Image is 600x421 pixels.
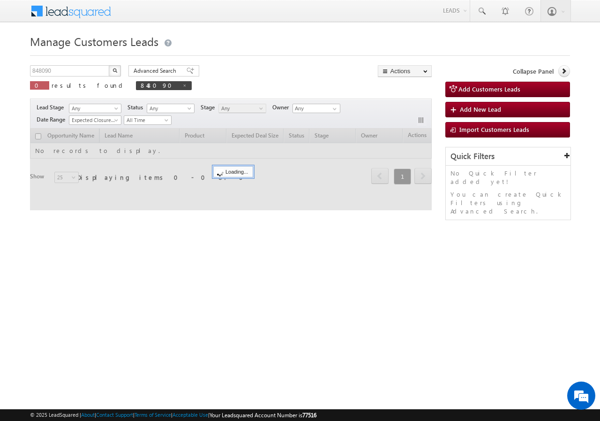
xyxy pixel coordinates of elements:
a: Contact Support [96,412,133,418]
a: Any [69,104,121,113]
span: © 2025 LeadSquared | | | | | [30,411,316,420]
a: Any [218,104,266,113]
span: Any [219,104,263,113]
span: Lead Stage [37,103,67,112]
input: Type to Search [292,104,340,113]
span: Your Leadsquared Account Number is [210,412,316,419]
a: All Time [124,115,172,125]
span: Add New Lead [460,105,501,113]
a: About [81,412,95,418]
span: Date Range [37,115,69,124]
a: Acceptable Use [172,412,208,418]
span: 77516 [302,412,316,419]
span: Collapse Panel [513,67,554,76]
a: Show All Items [328,104,339,114]
span: Expected Closure Date [69,116,118,124]
span: Any [147,104,192,113]
a: Any [147,104,195,113]
span: Any [69,104,118,113]
span: Status [127,103,147,112]
span: Manage Customers Leads [30,34,158,49]
span: results found [52,81,126,89]
span: Advanced Search [134,67,179,75]
a: Expected Closure Date [69,115,121,125]
span: Add Customers Leads [458,85,520,93]
button: Actions [378,65,432,77]
span: All Time [124,116,169,124]
img: Search [112,68,117,73]
span: Stage [201,103,218,112]
p: No Quick Filter added yet! [450,169,566,186]
p: You can create Quick Filters using Advanced Search. [450,190,566,215]
div: Loading... [213,166,253,177]
span: Import Customers Leads [459,125,529,133]
span: 0 [35,81,45,89]
span: 848090 [141,81,178,89]
div: Quick Filters [446,147,570,166]
a: Terms of Service [135,412,171,418]
span: Owner [272,103,292,112]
